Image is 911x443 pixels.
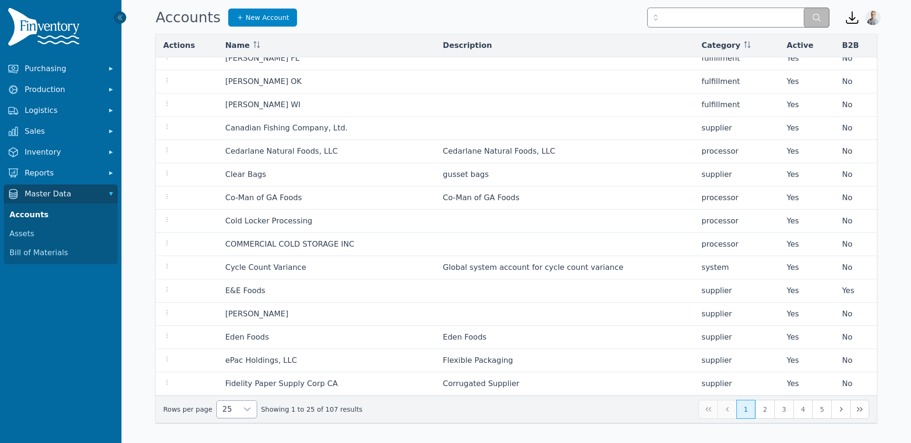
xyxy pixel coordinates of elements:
a: Eden Foods [225,332,269,341]
img: Finventory [8,8,84,50]
td: supplier [694,349,779,372]
span: Active [787,40,813,51]
td: No [835,210,877,233]
td: Yes [779,117,835,140]
h1: Accounts [156,9,221,26]
a: Bill of Materials [6,243,116,262]
td: supplier [694,372,779,396]
td: fulfillment [694,93,779,117]
a: ePac Holdings, LLC [225,356,297,365]
button: Page 5 [812,400,831,419]
a: E&E Foods [225,286,265,295]
button: Reports [4,164,118,183]
button: Page 1 [736,400,755,419]
td: No [835,256,877,279]
a: Fidelity Paper Supply Corp CA [225,379,338,388]
td: Corrugated Supplier [435,372,694,396]
span: Reports [25,167,101,179]
td: Yes [779,349,835,372]
a: Cycle Count Variance [225,263,307,272]
td: supplier [694,117,779,140]
span: Category [702,40,741,51]
td: processor [694,186,779,210]
td: No [835,186,877,210]
span: Name [225,40,250,51]
td: Yes [779,70,835,93]
span: Production [25,84,101,95]
td: processor [694,140,779,163]
button: Inventory [4,143,118,162]
td: No [835,47,877,70]
a: COMMERCIAL COLD STORAGE INC [225,240,354,249]
td: fulfillment [694,47,779,70]
td: No [835,326,877,349]
span: Sales [25,126,101,137]
a: Canadian Fishing Company, Ltd. [225,123,348,132]
td: Eden Foods [435,326,694,349]
td: Co-Man of GA Foods [435,186,694,210]
td: Yes [779,186,835,210]
button: Master Data [4,185,118,203]
button: Logistics [4,101,118,120]
td: fulfillment [694,70,779,93]
span: Purchasing [25,63,101,74]
span: New Account [246,13,289,22]
td: Yes [779,303,835,326]
td: Flexible Packaging [435,349,694,372]
td: Yes [779,47,835,70]
td: Yes [779,210,835,233]
td: gusset bags [435,163,694,186]
a: Assets [6,224,116,243]
span: Actions [163,40,195,51]
td: No [835,233,877,256]
button: Page 4 [793,400,812,419]
td: Yes [835,279,877,303]
a: Clear Bags [225,170,266,179]
button: Production [4,80,118,99]
button: Purchasing [4,59,118,78]
button: Sales [4,122,118,141]
td: supplier [694,326,779,349]
a: Co-Man of GA Foods [225,193,302,202]
td: processor [694,210,779,233]
span: Master Data [25,188,101,200]
td: No [835,349,877,372]
td: Yes [779,233,835,256]
a: [PERSON_NAME] [225,309,288,318]
td: No [835,303,877,326]
img: Joshua Benton [865,10,881,25]
span: Rows per page [217,401,238,418]
span: Inventory [25,147,101,158]
a: Cedarlane Natural Foods, LLC [225,147,338,156]
td: No [835,117,877,140]
button: Page 3 [774,400,793,419]
td: Yes [779,93,835,117]
a: [PERSON_NAME] WI [225,100,301,109]
a: New Account [228,9,297,27]
span: Description [443,40,492,51]
button: Last Page [850,400,869,419]
td: No [835,163,877,186]
td: Yes [779,372,835,396]
td: Yes [779,279,835,303]
td: supplier [694,163,779,186]
td: Yes [779,140,835,163]
td: Cedarlane Natural Foods, LLC [435,140,694,163]
a: Accounts [6,205,116,224]
td: Yes [779,163,835,186]
button: Next Page [831,400,850,419]
a: [PERSON_NAME] FL [225,54,299,63]
td: No [835,93,877,117]
a: Cold Locker Processing [225,216,313,225]
td: Yes [779,256,835,279]
td: supplier [694,303,779,326]
td: No [835,70,877,93]
td: Global system account for cycle count variance [435,256,694,279]
span: Logistics [25,105,101,116]
td: processor [694,233,779,256]
td: Yes [779,326,835,349]
span: B2B [842,40,859,51]
td: system [694,256,779,279]
a: [PERSON_NAME] OK [225,77,302,86]
span: Showing 1 to 25 of 107 results [261,405,363,414]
